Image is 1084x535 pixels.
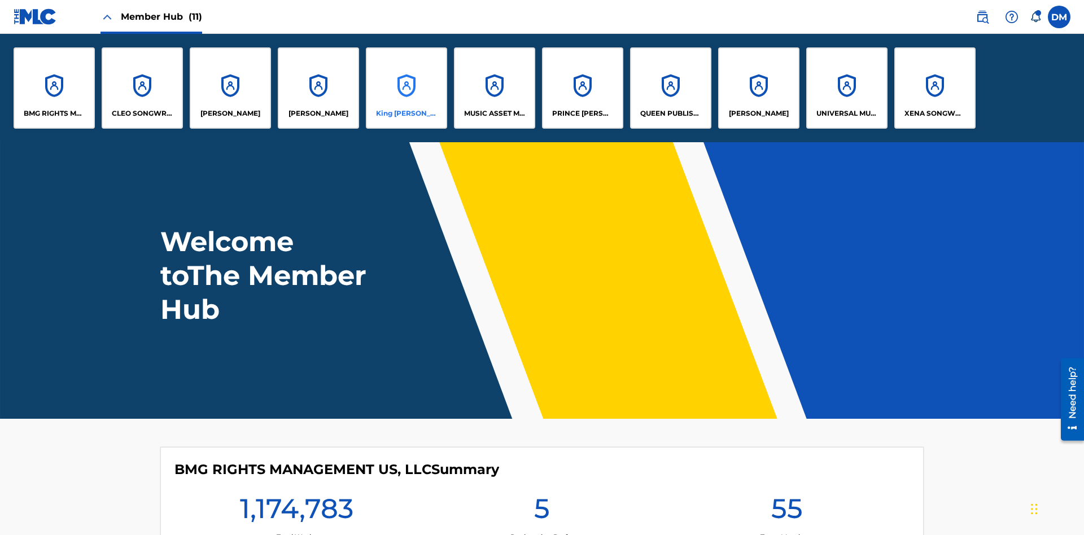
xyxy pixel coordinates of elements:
span: (11) [189,11,202,22]
iframe: Resource Center [1052,354,1084,446]
a: Accounts[PERSON_NAME] [718,47,799,129]
a: AccountsCLEO SONGWRITER [102,47,183,129]
iframe: Chat Widget [1028,481,1084,535]
a: AccountsKing [PERSON_NAME] [366,47,447,129]
p: ELVIS COSTELLO [200,108,260,119]
p: UNIVERSAL MUSIC PUB GROUP [816,108,878,119]
a: Accounts[PERSON_NAME] [278,47,359,129]
img: help [1005,10,1019,24]
p: RONALD MCTESTERSON [729,108,789,119]
img: search [976,10,989,24]
div: Help [1000,6,1023,28]
p: CLEO SONGWRITER [112,108,173,119]
img: MLC Logo [14,8,57,25]
a: AccountsUNIVERSAL MUSIC PUB GROUP [806,47,888,129]
a: AccountsPRINCE [PERSON_NAME] [542,47,623,129]
a: AccountsBMG RIGHTS MANAGEMENT US, LLC [14,47,95,129]
a: AccountsMUSIC ASSET MANAGEMENT (MAM) [454,47,535,129]
h1: 5 [534,492,550,532]
span: Member Hub [121,10,202,23]
div: Notifications [1030,11,1041,23]
h4: BMG RIGHTS MANAGEMENT US, LLC [174,461,499,478]
p: PRINCE MCTESTERSON [552,108,614,119]
div: User Menu [1048,6,1070,28]
a: AccountsQUEEN PUBLISHA [630,47,711,129]
p: QUEEN PUBLISHA [640,108,702,119]
a: Accounts[PERSON_NAME] [190,47,271,129]
p: King McTesterson [376,108,438,119]
h1: Welcome to The Member Hub [160,225,371,326]
div: Drag [1031,492,1038,526]
p: MUSIC ASSET MANAGEMENT (MAM) [464,108,526,119]
p: EYAMA MCSINGER [289,108,348,119]
p: XENA SONGWRITER [904,108,966,119]
p: BMG RIGHTS MANAGEMENT US, LLC [24,108,85,119]
a: AccountsXENA SONGWRITER [894,47,976,129]
h1: 1,174,783 [240,492,353,532]
h1: 55 [771,492,803,532]
img: Close [100,10,114,24]
a: Public Search [971,6,994,28]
